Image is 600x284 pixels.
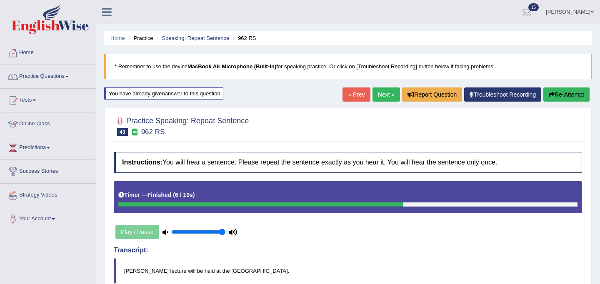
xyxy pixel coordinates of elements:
[372,87,400,102] a: Next »
[114,115,249,136] h2: Practice Speaking: Repeat Sentence
[114,258,582,284] blockquote: [PERSON_NAME] lecture will be held at the [GEOGRAPHIC_DATA].
[110,35,125,41] a: Home
[117,128,128,136] span: 43
[464,87,541,102] a: Troubleshoot Recording
[231,34,256,42] li: 962 RS
[147,192,172,198] b: Finished
[122,159,162,166] b: Instructions:
[141,128,165,136] small: 962 RS
[173,192,175,198] b: (
[0,160,95,181] a: Success Stories
[0,184,95,204] a: Strategy Videos
[130,128,139,136] small: Exam occurring question
[114,247,582,254] h4: Transcript:
[126,34,153,42] li: Practice
[118,192,195,198] h5: Timer —
[104,54,592,79] blockquote: * Remember to use the device for speaking practice. Or click on [Troubleshoot Recording] button b...
[402,87,462,102] button: Report Question
[162,35,229,41] a: Speaking: Repeat Sentence
[0,41,95,62] a: Home
[543,87,590,102] button: Re-Attempt
[0,89,95,110] a: Tests
[175,192,193,198] b: 6 / 10s
[104,87,223,100] div: You have already given answer to this question
[0,112,95,133] a: Online Class
[0,207,95,228] a: Your Account
[342,87,370,102] a: « Prev
[0,136,95,157] a: Predictions
[114,152,582,173] h4: You will hear a sentence. Please repeat the sentence exactly as you hear it. You will hear the se...
[528,3,539,11] span: 16
[193,192,195,198] b: )
[0,65,95,86] a: Practice Questions
[187,63,276,70] b: MacBook Air Microphone (Built-in)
